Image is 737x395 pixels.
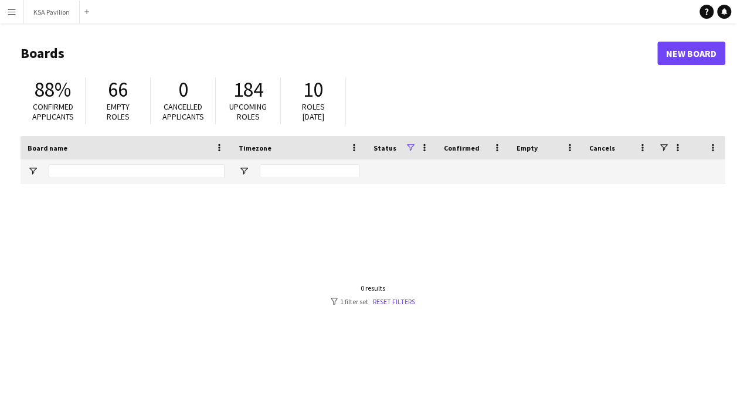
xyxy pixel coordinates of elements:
span: 10 [303,77,323,103]
span: Empty roles [107,101,130,122]
span: 66 [108,77,128,103]
span: 0 [178,77,188,103]
input: Timezone Filter Input [260,164,359,178]
span: Board name [28,144,67,152]
span: Status [373,144,396,152]
span: Timezone [239,144,271,152]
span: Upcoming roles [229,101,267,122]
span: Empty [517,144,538,152]
button: Open Filter Menu [239,166,249,176]
span: Confirmed [444,144,480,152]
button: Open Filter Menu [28,166,38,176]
span: Cancels [589,144,615,152]
a: New Board [657,42,725,65]
button: KSA Pavilion [24,1,80,23]
span: Cancelled applicants [162,101,204,122]
span: Confirmed applicants [32,101,74,122]
div: 1 filter set [331,297,415,306]
input: Board name Filter Input [49,164,225,178]
span: Roles [DATE] [302,101,325,122]
div: 0 results [331,284,415,292]
span: 184 [233,77,263,103]
h1: Boards [21,45,657,62]
a: Reset filters [373,297,415,306]
span: 88% [35,77,71,103]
